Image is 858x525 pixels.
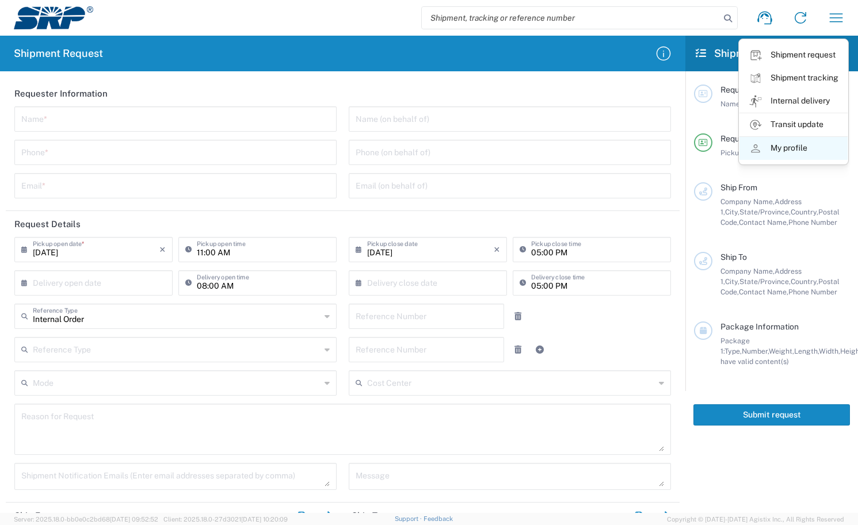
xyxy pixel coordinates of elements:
span: State/Province, [739,208,791,216]
a: Transit update [739,113,848,136]
span: Type, [724,347,742,355]
span: [DATE] 09:52:52 [110,516,158,523]
a: Shipment request [739,44,848,67]
span: Phone Number [788,288,837,296]
h2: Ship From [14,510,56,522]
span: Client: 2025.18.0-27d3021 [163,516,288,523]
a: Shipment tracking [739,67,848,90]
a: Internal delivery [739,90,848,113]
span: Pickup open date [720,148,777,157]
span: [DATE] 10:20:09 [241,516,288,523]
a: Feedback [424,515,453,522]
span: Length, [794,347,819,355]
h2: Ship To [352,510,382,522]
span: Company Name, [720,267,775,275]
span: City, [725,277,739,286]
a: Remove Reference [510,342,526,358]
a: Add Reference [532,342,548,358]
a: Remove Reference [510,308,526,324]
span: Package 1: [720,336,750,355]
h2: Shipment Request [14,47,103,60]
span: Requester Information [720,85,803,94]
span: Country, [791,277,818,286]
span: Company Name, [720,197,775,206]
span: Server: 2025.18.0-bb0e0c2bd68 [14,516,158,523]
span: Weight, [769,347,794,355]
span: Contact Name, [739,218,788,227]
span: Phone Number [788,218,837,227]
span: Width, [819,347,840,355]
span: Ship From [720,183,757,192]
a: Support [395,515,424,522]
span: Request Details [720,134,779,143]
span: Number, [742,347,769,355]
a: My profile [739,137,848,160]
span: Package Information [720,322,799,331]
i: × [494,240,500,259]
span: State/Province, [739,277,791,286]
span: Country, [791,208,818,216]
span: Ship To [720,252,747,262]
span: City, [725,208,739,216]
i: × [159,240,166,259]
h2: Request Details [14,219,81,230]
span: Contact Name, [739,288,788,296]
button: Submit request [693,404,850,426]
span: Name, [720,99,742,108]
span: Copyright © [DATE]-[DATE] Agistix Inc., All Rights Reserved [667,514,844,524]
input: Shipment, tracking or reference number [422,7,720,29]
img: srp [14,6,93,29]
h2: Shipment Checklist [696,47,809,60]
h2: Requester Information [14,88,108,99]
